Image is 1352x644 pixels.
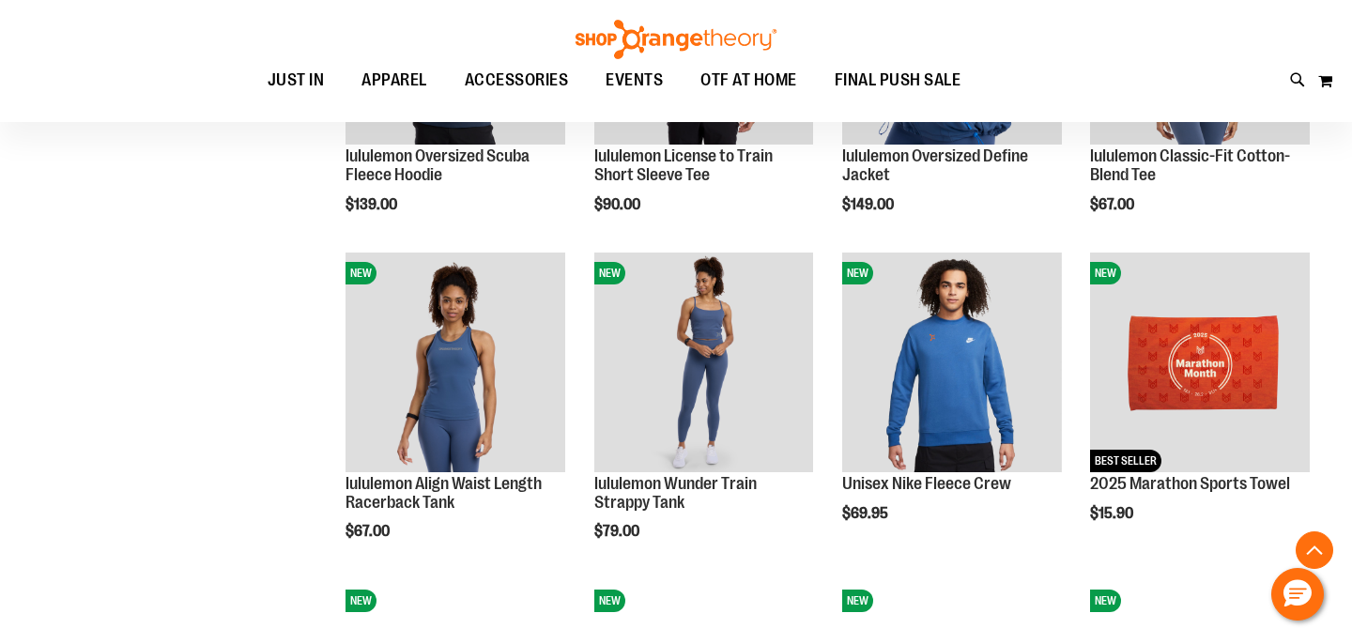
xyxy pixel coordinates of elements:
[606,59,663,101] span: EVENTS
[1090,450,1161,472] span: BEST SELLER
[1090,474,1290,493] a: 2025 Marathon Sports Towel
[343,59,446,102] a: APPAREL
[1081,243,1319,570] div: product
[700,59,797,101] span: OTF AT HOME
[346,253,565,475] a: lululemon Align Waist Length Racerback TankNEW
[361,59,427,101] span: APPAREL
[842,262,873,284] span: NEW
[1090,253,1310,475] a: 2025 Marathon Sports TowelNEWBEST SELLER
[465,59,569,101] span: ACCESSORIES
[1090,196,1137,213] span: $67.00
[594,262,625,284] span: NEW
[587,59,682,102] a: EVENTS
[842,474,1011,493] a: Unisex Nike Fleece Crew
[682,59,816,102] a: OTF AT HOME
[842,253,1062,475] a: Unisex Nike Fleece CrewNEW
[249,59,344,101] a: JUST IN
[336,243,575,588] div: product
[346,262,376,284] span: NEW
[594,590,625,612] span: NEW
[1090,590,1121,612] span: NEW
[594,146,773,184] a: lululemon License to Train Short Sleeve Tee
[346,196,400,213] span: $139.00
[842,505,891,522] span: $69.95
[346,474,542,512] a: lululemon Align Waist Length Racerback Tank
[346,146,530,184] a: lululemon Oversized Scuba Fleece Hoodie
[268,59,325,101] span: JUST IN
[346,590,376,612] span: NEW
[1090,505,1136,522] span: $15.90
[446,59,588,102] a: ACCESSORIES
[842,196,897,213] span: $149.00
[842,590,873,612] span: NEW
[594,523,642,540] span: $79.00
[594,253,814,472] img: lululemon Wunder Train Strappy Tank
[594,196,643,213] span: $90.00
[833,243,1071,570] div: product
[346,523,392,540] span: $67.00
[842,253,1062,472] img: Unisex Nike Fleece Crew
[594,253,814,475] a: lululemon Wunder Train Strappy TankNEW
[842,146,1028,184] a: lululemon Oversized Define Jacket
[1090,253,1310,472] img: 2025 Marathon Sports Towel
[816,59,980,102] a: FINAL PUSH SALE
[1271,568,1324,621] button: Hello, have a question? Let’s chat.
[1090,146,1290,184] a: lululemon Classic-Fit Cotton-Blend Tee
[835,59,961,101] span: FINAL PUSH SALE
[346,253,565,472] img: lululemon Align Waist Length Racerback Tank
[1296,531,1333,569] button: Back To Top
[573,20,779,59] img: Shop Orangetheory
[585,243,823,588] div: product
[594,474,757,512] a: lululemon Wunder Train Strappy Tank
[1090,262,1121,284] span: NEW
